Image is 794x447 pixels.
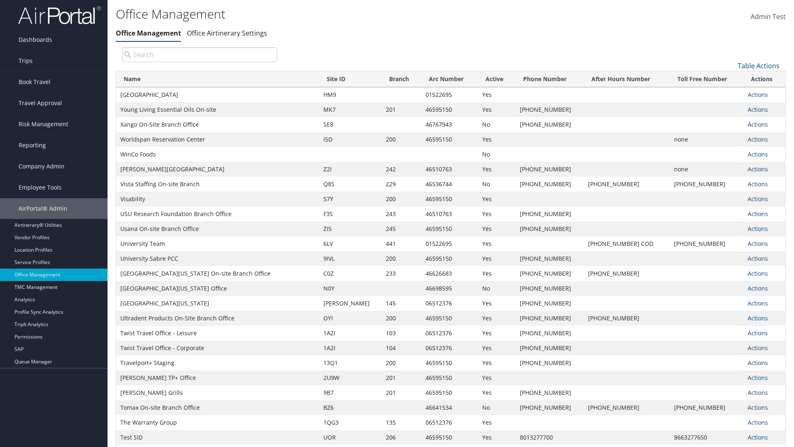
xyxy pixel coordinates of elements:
[478,356,515,370] td: Yes
[584,311,670,326] td: [PHONE_NUMBER]
[748,299,768,307] a: Actions
[478,162,515,177] td: Yes
[116,326,319,341] td: Twist Travel Office - Leisure
[478,341,515,356] td: Yes
[116,192,319,207] td: Visability
[748,255,768,262] a: Actions
[319,400,382,415] td: BZ6
[670,400,744,415] td: [PHONE_NUMBER]
[751,12,786,21] span: Admin Test
[319,266,382,281] td: C0Z
[382,221,421,236] td: 245
[748,344,768,352] a: Actions
[382,177,421,192] td: 229
[748,314,768,322] a: Actions
[116,117,319,132] td: Xango On-Site Branch Office
[748,240,768,248] a: Actions
[18,5,101,25] img: airportal-logo.png
[116,132,319,147] td: Worldspan Reservation Center
[421,385,478,400] td: 46595150
[478,296,515,311] td: Yes
[748,329,768,337] a: Actions
[738,61,780,70] a: Table Actions
[421,117,478,132] td: 46767943
[19,93,62,113] span: Travel Approval
[748,374,768,382] a: Actions
[116,370,319,385] td: [PERSON_NAME] TP+ Office
[478,192,515,207] td: Yes
[516,251,584,266] td: [PHONE_NUMBER]
[116,87,319,102] td: [GEOGRAPHIC_DATA]
[19,29,52,50] span: Dashboards
[382,326,421,341] td: 103
[319,311,382,326] td: OYI
[478,266,515,281] td: Yes
[319,102,382,117] td: MK7
[19,177,62,198] span: Employee Tools
[516,311,584,326] td: [PHONE_NUMBER]
[748,106,768,113] a: Actions
[421,102,478,117] td: 46595150
[670,430,744,445] td: 8663277650
[421,430,478,445] td: 46595150
[421,356,478,370] td: 46595150
[116,296,319,311] td: [GEOGRAPHIC_DATA][US_STATE]
[478,326,515,341] td: Yes
[748,180,768,188] a: Actions
[319,296,382,311] td: [PERSON_NAME]
[319,370,382,385] td: 2U9W
[748,120,768,128] a: Actions
[670,71,744,87] th: Toll Free Number: activate to sort column ascending
[748,418,768,426] a: Actions
[421,251,478,266] td: 46595150
[584,71,670,87] th: After Hours Number: activate to sort column ascending
[670,162,744,177] td: none
[319,430,382,445] td: UOR
[516,400,584,415] td: [PHONE_NUMBER]
[116,415,319,430] td: The Warranty Group
[584,236,670,251] td: [PHONE_NUMBER] COD
[421,296,478,311] td: 06512376
[516,102,584,117] td: [PHONE_NUMBER]
[748,225,768,233] a: Actions
[319,281,382,296] td: N0Y
[478,311,515,326] td: Yes
[421,221,478,236] td: 46595150
[748,195,768,203] a: Actions
[19,135,46,156] span: Reporting
[19,114,68,135] span: Risk Management
[116,385,319,400] td: [PERSON_NAME] Grills
[116,251,319,266] td: University Sabre PCC
[421,236,478,251] td: 01522695
[421,281,478,296] td: 46698595
[19,72,50,92] span: Book Travel
[382,296,421,311] td: 145
[748,91,768,99] a: Actions
[748,284,768,292] a: Actions
[116,147,319,162] td: WinCo Foods
[516,162,584,177] td: [PHONE_NUMBER]
[478,132,515,147] td: Yes
[19,198,67,219] span: AirPortal® Admin
[319,192,382,207] td: 57Y
[382,102,421,117] td: 201
[478,221,515,236] td: Yes
[319,221,382,236] td: ZI5
[382,430,421,445] td: 206
[516,221,584,236] td: [PHONE_NUMBER]
[516,71,584,87] th: Phone Number: activate to sort column ascending
[516,341,584,356] td: [PHONE_NUMBER]
[516,207,584,221] td: [PHONE_NUMBER]
[319,117,382,132] td: SE8
[516,296,584,311] td: [PHONE_NUMBER]
[116,221,319,236] td: Usana On-site Branch Office
[122,47,277,62] input: Search
[478,385,515,400] td: Yes
[478,370,515,385] td: Yes
[116,266,319,281] td: [GEOGRAPHIC_DATA][US_STATE] On-site Branch Office
[516,177,584,192] td: [PHONE_NUMBER]
[478,71,515,87] th: Active: activate to sort column ascending
[116,71,319,87] th: Name: activate to sort column ascending
[478,415,515,430] td: Yes
[116,356,319,370] td: Travelport+ Staging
